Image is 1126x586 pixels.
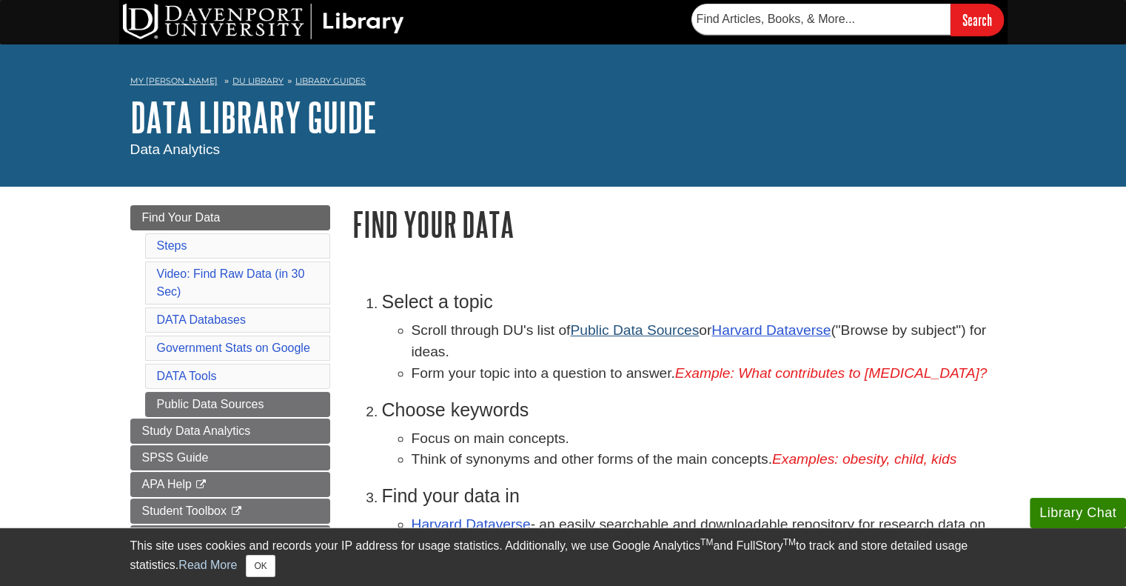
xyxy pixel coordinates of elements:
[145,392,330,417] a: Public Data Sources
[412,449,996,470] li: Think of synonyms and other forms of the main concepts.
[675,365,988,381] em: Example: What contributes to [MEDICAL_DATA]?
[157,267,305,298] a: Video: Find Raw Data (in 30 Sec)
[229,507,242,516] i: This link opens in a new window
[783,537,796,547] sup: TM
[951,4,1004,36] input: Search
[157,313,246,326] a: DATA Databases
[295,76,366,86] a: Library Guides
[157,239,187,252] a: Steps
[352,205,996,243] h1: Find Your Data
[246,555,275,577] button: Close
[1030,498,1126,528] button: Library Chat
[130,445,330,470] a: SPSS Guide
[142,451,209,464] span: SPSS Guide
[130,141,221,157] span: Data Analytics
[130,94,377,140] a: DATA Library Guide
[130,525,330,568] a: Get Help From [PERSON_NAME]
[711,322,831,338] a: Harvard Dataverse
[195,480,207,490] i: This link opens in a new window
[157,342,310,354] a: Government Stats on Google
[412,363,996,384] li: Form your topic into a question to answer.
[691,4,1004,36] form: Searches DU Library's articles, books, and more
[772,451,956,467] em: Examples: obesity, child, kids
[130,419,330,444] a: Study Data Analytics
[700,537,713,547] sup: TM
[412,428,996,450] li: Focus on main concepts.
[412,320,996,363] li: Scroll through DU's list of or ("Browse by subject") for ideas.
[130,472,330,497] a: APA Help
[570,322,699,338] a: Public Data Sources
[130,71,996,95] nav: breadcrumb
[142,424,251,437] span: Study Data Analytics
[157,370,217,382] a: DATA Tools
[142,505,227,517] span: Student Toolbox
[130,205,330,230] a: Find Your Data
[130,537,996,577] div: This site uses cookies and records your IP address for usage statistics. Additionally, we use Goo...
[130,75,218,87] a: My [PERSON_NAME]
[142,478,192,490] span: APA Help
[142,211,221,224] span: Find Your Data
[130,499,330,524] a: Student Toolbox
[412,514,996,557] li: - an easily searchable and downloadable repository for research data on many subjects
[178,559,237,571] a: Read More
[412,516,531,532] a: Harvard Dataverse
[691,4,951,35] input: Find Articles, Books, & More...
[123,4,404,39] img: DU Library
[382,485,996,507] h3: Find your data in
[382,291,996,313] h3: Select a topic
[232,76,284,86] a: DU Library
[382,399,996,421] h3: Choose keywords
